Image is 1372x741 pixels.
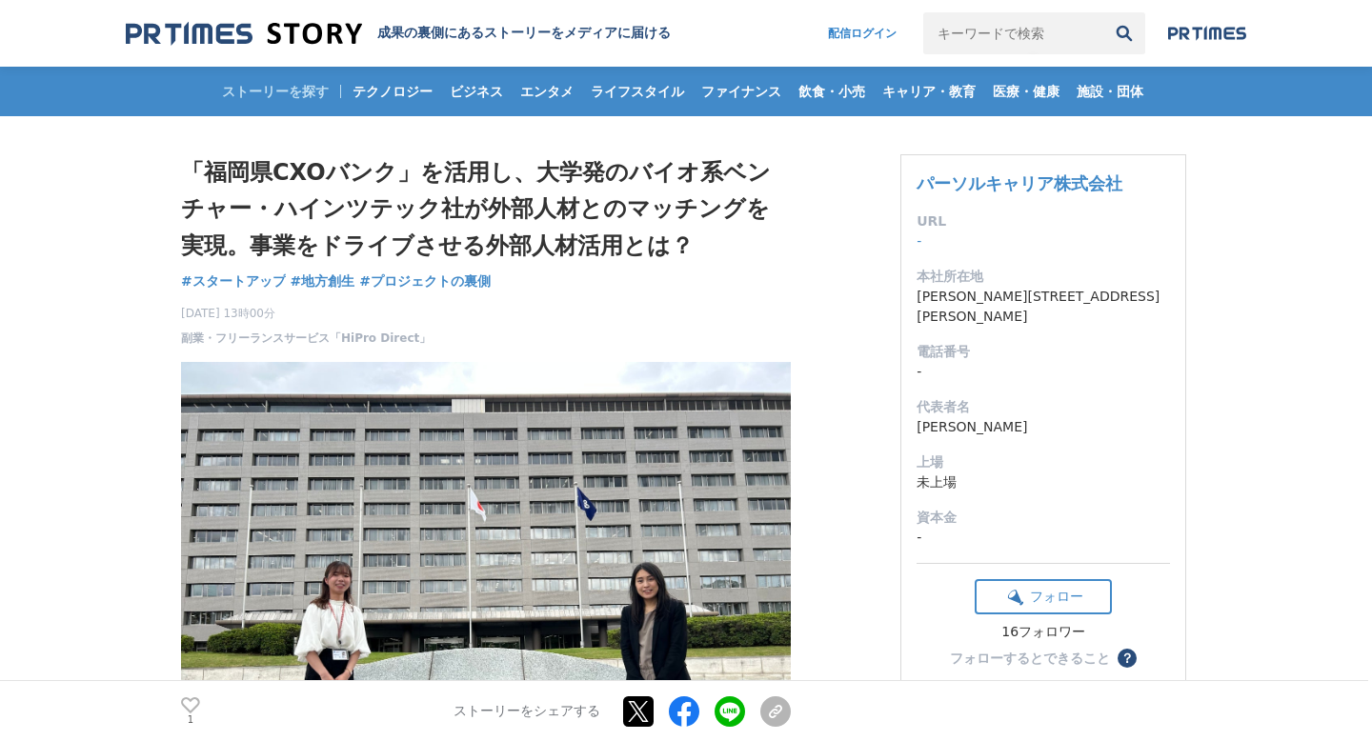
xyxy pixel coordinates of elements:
dd: - [917,231,1170,251]
button: ？ [1118,649,1137,668]
a: エンタメ [513,67,581,116]
dd: - [917,528,1170,548]
a: テクノロジー [345,67,440,116]
a: ライフスタイル [583,67,692,116]
dd: - [917,362,1170,382]
dd: [PERSON_NAME] [917,417,1170,437]
button: フォロー [975,579,1112,614]
dt: 本社所在地 [917,267,1170,287]
div: 16フォロワー [975,624,1112,641]
a: ビジネス [442,67,511,116]
span: #プロジェクトの裏側 [359,272,491,290]
dd: 未上場 [917,472,1170,492]
span: ビジネス [442,83,511,100]
dt: 資本金 [917,508,1170,528]
a: #地方創生 [291,271,355,291]
dt: 代表者名 [917,397,1170,417]
div: フォローするとできること [950,651,1110,665]
img: prtimes [1168,26,1246,41]
a: 配信ログイン [809,12,916,54]
span: 医療・健康 [985,83,1067,100]
span: ファイナンス [694,83,789,100]
h1: 「福岡県CXOバンク」を活用し、大学発のバイオ系ベンチャー・ハインツテック社が外部人材とのマッチングを実現。事業をドライブさせる外部人材活用とは？ [181,154,791,264]
dt: URL [917,211,1170,231]
span: ？ [1120,651,1134,665]
span: #地方創生 [291,272,355,290]
a: キャリア・教育 [875,67,983,116]
a: 飲食・小売 [791,67,873,116]
span: キャリア・教育 [875,83,983,100]
a: パーソルキャリア株式会社 [917,173,1122,193]
p: 1 [181,715,200,725]
a: ファイナンス [694,67,789,116]
img: 成果の裏側にあるストーリーをメディアに届ける [126,21,362,47]
a: 医療・健康 [985,67,1067,116]
span: 飲食・小売 [791,83,873,100]
span: 施設・団体 [1069,83,1151,100]
a: #プロジェクトの裏側 [359,271,491,291]
span: ライフスタイル [583,83,692,100]
a: 成果の裏側にあるストーリーをメディアに届ける 成果の裏側にあるストーリーをメディアに届ける [126,21,671,47]
span: #スタートアップ [181,272,286,290]
h2: 成果の裏側にあるストーリーをメディアに届ける [377,25,671,42]
input: キーワードで検索 [923,12,1103,54]
a: 施設・団体 [1069,67,1151,116]
dt: 上場 [917,452,1170,472]
a: #スタートアップ [181,271,286,291]
a: 副業・フリーランスサービス「HiPro Direct」 [181,330,431,347]
dd: [PERSON_NAME][STREET_ADDRESS][PERSON_NAME] [917,287,1170,327]
span: [DATE] 13時00分 [181,305,431,322]
button: 検索 [1103,12,1145,54]
p: ストーリーをシェアする [454,703,600,720]
span: テクノロジー [345,83,440,100]
span: エンタメ [513,83,581,100]
dt: 電話番号 [917,342,1170,362]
